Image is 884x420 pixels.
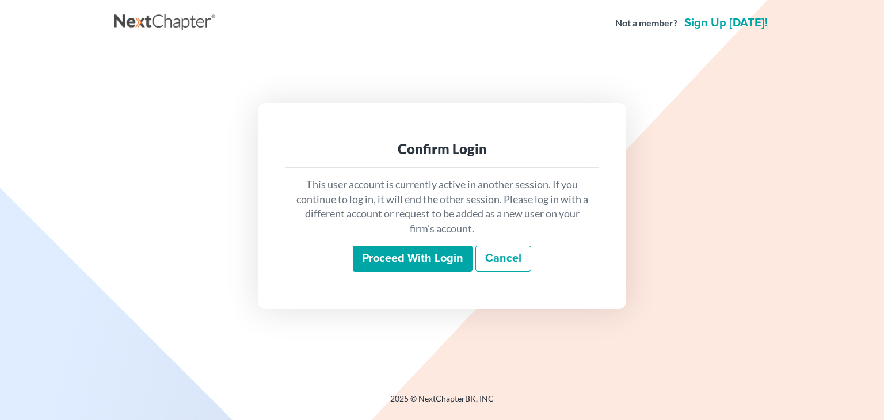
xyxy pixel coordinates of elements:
div: 2025 © NextChapterBK, INC [114,393,770,414]
a: Sign up [DATE]! [682,17,770,29]
div: Confirm Login [295,140,589,158]
input: Proceed with login [353,246,473,272]
p: This user account is currently active in another session. If you continue to log in, it will end ... [295,177,589,236]
a: Cancel [475,246,531,272]
strong: Not a member? [615,17,677,30]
